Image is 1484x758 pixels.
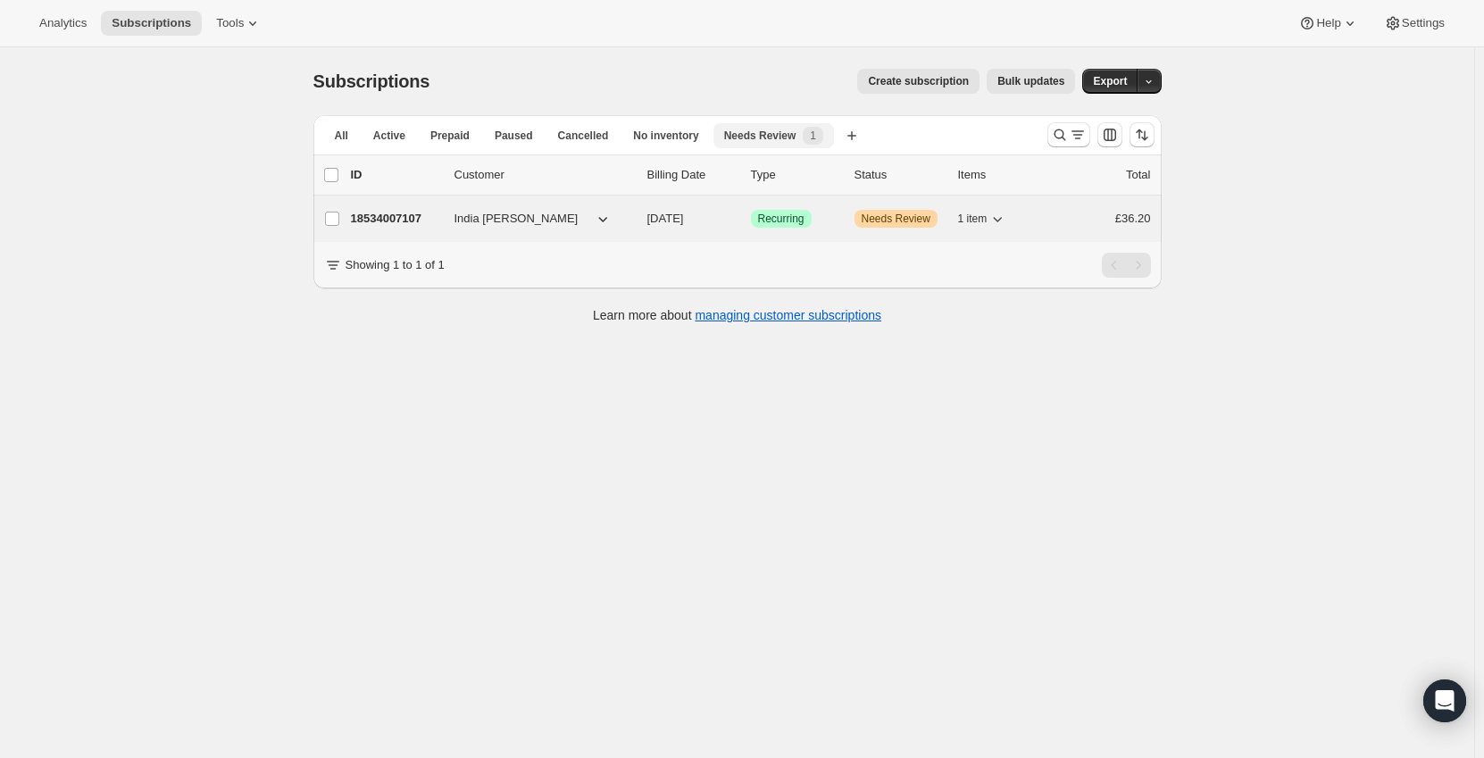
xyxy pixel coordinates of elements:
span: 1 [810,129,816,143]
button: Tools [205,11,272,36]
div: Open Intercom Messenger [1423,679,1466,722]
span: Settings [1402,16,1445,30]
span: Active [373,129,405,143]
button: Create new view [838,123,866,148]
button: 1 item [958,206,1007,231]
span: Prepaid [430,129,470,143]
span: Needs Review [862,212,930,226]
button: Create subscription [857,69,980,94]
p: Showing 1 to 1 of 1 [346,256,445,274]
span: India [PERSON_NAME] [454,210,579,228]
span: Needs Review [724,129,796,143]
span: Create subscription [868,74,969,88]
button: Sort the results [1130,122,1155,147]
button: Subscriptions [101,11,202,36]
span: Tools [216,16,244,30]
span: Help [1316,16,1340,30]
div: 18534007107India [PERSON_NAME][DATE]SuccessRecurringWarningNeeds Review1 item£36.20 [351,206,1151,231]
button: India [PERSON_NAME] [444,204,622,233]
button: Help [1288,11,1369,36]
p: Billing Date [647,166,737,184]
span: Export [1093,74,1127,88]
p: ID [351,166,440,184]
span: Bulk updates [997,74,1064,88]
span: Paused [495,129,533,143]
span: [DATE] [647,212,684,225]
span: Cancelled [558,129,609,143]
span: Analytics [39,16,87,30]
p: Customer [454,166,633,184]
button: Export [1082,69,1138,94]
span: Subscriptions [313,71,430,91]
span: 1 item [958,212,988,226]
div: Items [958,166,1047,184]
button: Bulk updates [987,69,1075,94]
span: No inventory [633,129,698,143]
div: IDCustomerBilling DateTypeStatusItemsTotal [351,166,1151,184]
button: Search and filter results [1047,122,1090,147]
button: Analytics [29,11,97,36]
button: Settings [1373,11,1455,36]
button: Customize table column order and visibility [1097,122,1122,147]
nav: Pagination [1102,253,1151,278]
a: managing customer subscriptions [695,308,881,322]
div: Type [751,166,840,184]
span: £36.20 [1115,212,1151,225]
span: Subscriptions [112,16,191,30]
p: 18534007107 [351,210,440,228]
span: All [335,129,348,143]
p: Learn more about [593,306,881,324]
span: Recurring [758,212,805,226]
p: Status [855,166,944,184]
p: Total [1126,166,1150,184]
